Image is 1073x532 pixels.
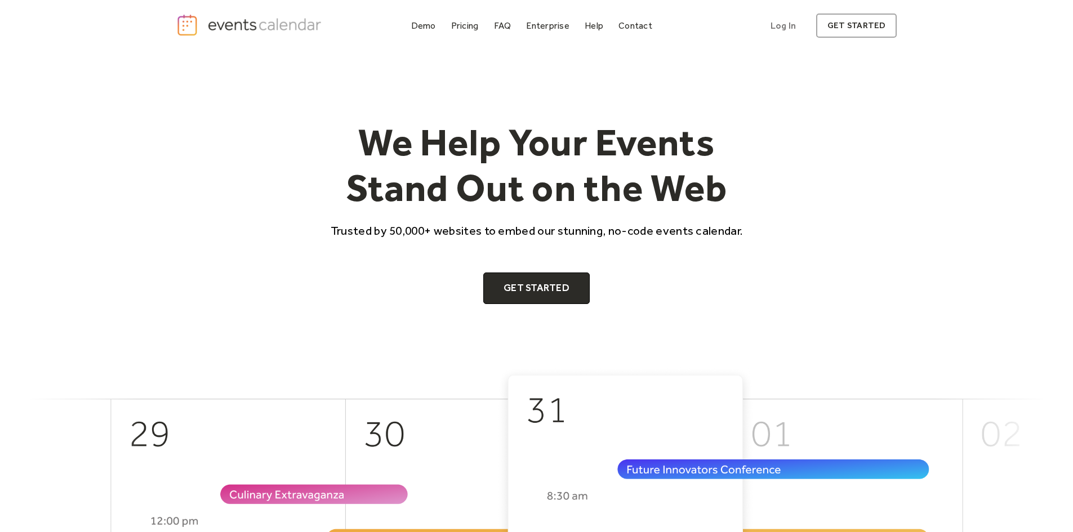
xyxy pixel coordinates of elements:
[759,14,807,38] a: Log In
[585,23,603,29] div: Help
[411,23,436,29] div: Demo
[494,23,511,29] div: FAQ
[489,18,516,33] a: FAQ
[614,18,657,33] a: Contact
[320,222,753,239] p: Trusted by 50,000+ websites to embed our stunning, no-code events calendar.
[522,18,573,33] a: Enterprise
[526,23,569,29] div: Enterprise
[451,23,479,29] div: Pricing
[447,18,483,33] a: Pricing
[618,23,652,29] div: Contact
[483,272,590,304] a: Get Started
[176,14,325,37] a: home
[580,18,608,33] a: Help
[407,18,440,33] a: Demo
[816,14,897,38] a: get started
[320,119,753,211] h1: We Help Your Events Stand Out on the Web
